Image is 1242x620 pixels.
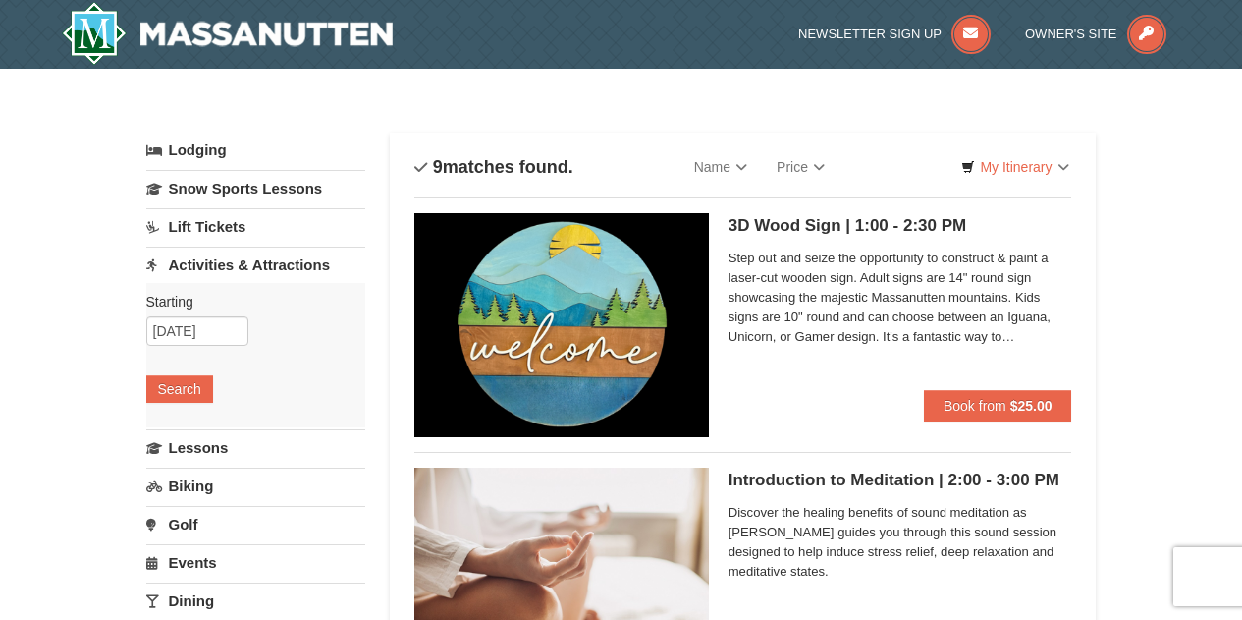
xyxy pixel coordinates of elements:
label: Starting [146,292,351,311]
span: Newsletter Sign Up [798,27,942,41]
a: Golf [146,506,365,542]
span: Owner's Site [1025,27,1117,41]
a: Snow Sports Lessons [146,170,365,206]
a: Price [762,147,839,187]
span: Step out and seize the opportunity to construct & paint a laser-cut wooden sign. Adult signs are ... [729,249,1072,347]
a: Lessons [146,429,365,466]
a: Events [146,544,365,581]
span: Book from [944,398,1006,414]
span: Discover the healing benefits of sound meditation as [PERSON_NAME] guides you through this sound ... [729,503,1072,582]
h5: 3D Wood Sign | 1:00 - 2:30 PM [729,216,1072,236]
button: Search [146,375,213,403]
a: Name [679,147,762,187]
img: Massanutten Resort Logo [62,2,394,65]
a: My Itinerary [948,152,1081,182]
strong: $25.00 [1010,398,1053,414]
h5: Introduction to Meditation | 2:00 - 3:00 PM [729,471,1072,490]
a: Newsletter Sign Up [798,27,991,41]
img: 18871151-71-f4144550.png [414,213,709,438]
a: Lodging [146,133,365,168]
button: Book from $25.00 [924,390,1072,422]
a: Biking [146,468,365,504]
a: Lift Tickets [146,208,365,245]
a: Activities & Attractions [146,247,365,283]
a: Dining [146,583,365,619]
a: Massanutten Resort [62,2,394,65]
a: Owner's Site [1025,27,1166,41]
